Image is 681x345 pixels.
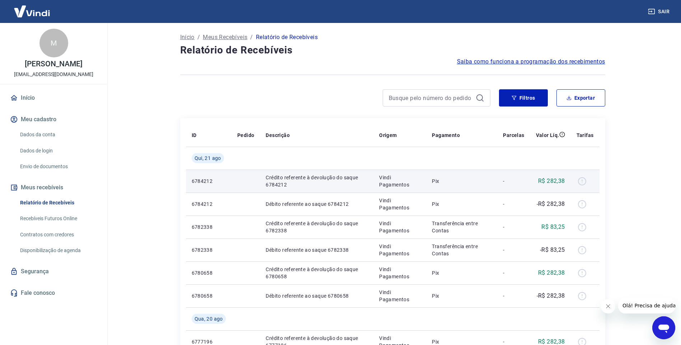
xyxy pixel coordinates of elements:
a: Envio de documentos [17,159,99,174]
p: / [197,33,200,42]
p: -R$ 282,38 [537,292,565,300]
a: Disponibilização de agenda [17,243,99,258]
p: Crédito referente à devolução do saque 6784212 [266,174,368,188]
p: Vindi Pagamentos [379,197,420,211]
p: Vindi Pagamentos [379,289,420,303]
iframe: Botão para abrir a janela de mensagens [652,316,675,339]
p: Pix [432,178,491,185]
p: - [503,246,524,254]
p: Pix [432,269,491,277]
p: 6780658 [192,269,226,277]
p: Vindi Pagamentos [379,266,420,280]
a: Meus Recebíveis [203,33,247,42]
p: - [503,223,524,231]
a: Saiba como funciona a programação dos recebimentos [457,57,605,66]
p: - [503,269,524,277]
p: Transferência entre Contas [432,220,491,234]
button: Sair [647,5,672,18]
p: [EMAIL_ADDRESS][DOMAIN_NAME] [14,71,93,78]
p: Crédito referente à devolução do saque 6782338 [266,220,368,234]
p: Relatório de Recebíveis [256,33,318,42]
p: 6782338 [192,246,226,254]
p: 6782338 [192,223,226,231]
p: Pix [432,200,491,208]
p: Débito referente ao saque 6782338 [266,246,368,254]
div: M [39,29,68,57]
p: / [250,33,253,42]
p: - [503,292,524,299]
p: Pagamento [432,132,460,139]
p: Débito referente ao saque 6784212 [266,200,368,208]
span: Qua, 20 ago [195,315,223,322]
img: Vindi [9,0,55,22]
p: Vindi Pagamentos [379,243,420,257]
p: Débito referente ao saque 6780658 [266,292,368,299]
h4: Relatório de Recebíveis [180,43,605,57]
button: Meus recebíveis [9,180,99,195]
button: Exportar [556,89,605,107]
p: R$ 83,25 [541,223,565,231]
button: Meu cadastro [9,112,99,127]
p: -R$ 282,38 [537,200,565,208]
input: Busque pelo número do pedido [389,93,473,103]
p: R$ 282,38 [538,177,565,185]
iframe: Fechar mensagem [601,299,615,313]
p: 6784212 [192,200,226,208]
p: R$ 282,38 [538,269,565,277]
p: -R$ 83,25 [540,246,565,254]
p: Valor Líq. [536,132,559,139]
a: Dados da conta [17,127,99,142]
p: Pix [432,292,491,299]
a: Contratos com credores [17,227,99,242]
p: - [503,200,524,208]
a: Dados de login [17,143,99,158]
p: 6784212 [192,178,226,185]
p: Vindi Pagamentos [379,174,420,188]
span: Qui, 21 ago [195,155,221,162]
p: Descrição [266,132,290,139]
p: Crédito referente à devolução do saque 6780658 [266,266,368,280]
p: Pedido [237,132,254,139]
button: Filtros [499,89,548,107]
p: Vindi Pagamentos [379,220,420,234]
p: Tarifas [577,132,594,139]
a: Fale conosco [9,285,99,301]
a: Início [180,33,195,42]
a: Início [9,90,99,106]
p: Parcelas [503,132,524,139]
p: - [503,178,524,185]
span: Olá! Precisa de ajuda? [4,5,60,11]
p: 6780658 [192,292,226,299]
a: Relatório de Recebíveis [17,195,99,210]
a: Segurança [9,264,99,279]
p: Transferência entre Contas [432,243,491,257]
p: [PERSON_NAME] [25,60,82,68]
p: Origem [379,132,397,139]
p: ID [192,132,197,139]
a: Recebíveis Futuros Online [17,211,99,226]
iframe: Mensagem da empresa [618,298,675,313]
